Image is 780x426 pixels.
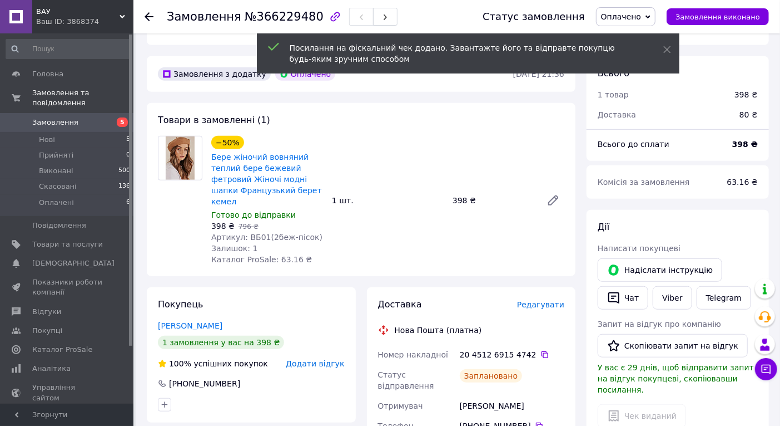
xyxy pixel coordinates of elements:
[32,221,86,231] span: Повідомлення
[39,150,73,160] span: Прийняті
[117,117,128,127] span: 5
[513,70,564,79] time: [DATE] 21:36
[166,136,195,180] img: Бере жіночий вовняний теплий бере бежевий фетровий Жіночі модні шапки Французький берет кемел
[32,307,61,317] span: Відгуки
[598,363,754,394] span: У вас є 29 днів, щоб відправити запит на відгук покупцеві, скопіювавши посилання.
[211,233,322,242] span: Артикул: ВБ01(2беж-пісок)
[126,150,130,160] span: 0
[32,69,63,79] span: Головна
[675,13,760,21] span: Замовлення виконано
[734,89,758,100] div: 398 ₴
[598,68,629,79] span: Всього
[733,102,764,127] div: 80 ₴
[39,166,73,176] span: Виконані
[448,193,538,208] div: 398 ₴
[158,358,268,369] div: успішних покупок
[211,210,296,219] span: Готово до відправки
[32,239,103,249] span: Товари та послуги
[697,286,751,310] a: Telegram
[32,326,62,336] span: Покупці
[667,8,769,25] button: Замовлення виконано
[542,189,564,212] a: Редагувати
[732,140,758,149] b: 398 ₴
[460,349,564,360] div: 20 4512 6915 4742
[460,369,523,383] div: Заплановано
[211,255,312,264] span: Каталог ProSale: 63.16 ₴
[653,286,692,310] a: Viber
[378,401,423,410] span: Отримувач
[211,136,244,149] div: −50%
[598,258,722,282] button: Надіслати інструкцію
[211,153,322,206] a: Бере жіночий вовняний теплий бере бежевий фетровий Жіночі модні шапки Французький берет кемел
[168,378,241,389] div: [PHONE_NUMBER]
[145,11,153,22] div: Повернутися назад
[158,299,203,310] span: Покупець
[598,178,690,187] span: Комісія за замовлення
[598,334,748,358] button: Скопіювати запит на відгук
[286,359,344,368] span: Додати відгук
[517,300,564,309] span: Редагувати
[158,115,270,125] span: Товари в замовленні (1)
[36,7,120,17] span: ВАУ
[598,286,648,310] button: Чат
[727,178,758,187] span: 63.16 ₴
[39,182,77,192] span: Скасовані
[167,10,241,23] span: Замовлення
[32,345,92,355] span: Каталог ProSale
[601,12,641,21] span: Оплачено
[598,140,669,149] span: Всього до сплати
[158,336,284,349] div: 1 замовлення у вас на 398 ₴
[598,244,680,253] span: Написати покупцеві
[6,39,131,59] input: Пошук
[32,88,133,108] span: Замовлення та повідомлення
[327,193,448,208] div: 1 шт.
[598,222,609,232] span: Дії
[32,364,71,374] span: Аналітика
[118,166,130,176] span: 500
[211,222,235,231] span: 398 ₴
[378,370,434,390] span: Статус відправлення
[483,11,585,22] div: Статус замовлення
[32,117,78,128] span: Замовлення
[32,258,115,268] span: [DEMOGRAPHIC_DATA]
[126,135,130,145] span: 5
[36,17,133,27] div: Ваш ID: 3868374
[32,277,103,297] span: Показники роботи компанії
[598,320,721,329] span: Запит на відгук про компанію
[169,359,191,368] span: 100%
[126,198,130,208] span: 6
[458,396,567,416] div: [PERSON_NAME]
[32,383,103,403] span: Управління сайтом
[290,42,635,65] div: Посилання на фіскальний чек додано. Завантажте його та відправте покупцю будь-яким зручним способом
[39,198,74,208] span: Оплачені
[598,110,636,119] span: Доставка
[211,244,258,253] span: Залишок: 1
[392,325,485,336] div: Нова Пошта (платна)
[39,135,55,145] span: Нові
[245,10,324,23] span: №366229480
[158,67,271,81] div: Замовлення з додатку
[378,299,422,310] span: Доставка
[118,182,130,192] span: 136
[378,350,449,359] span: Номер накладної
[158,321,222,330] a: [PERSON_NAME]
[239,223,259,231] span: 796 ₴
[755,358,777,380] button: Чат з покупцем
[598,90,629,99] span: 1 товар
